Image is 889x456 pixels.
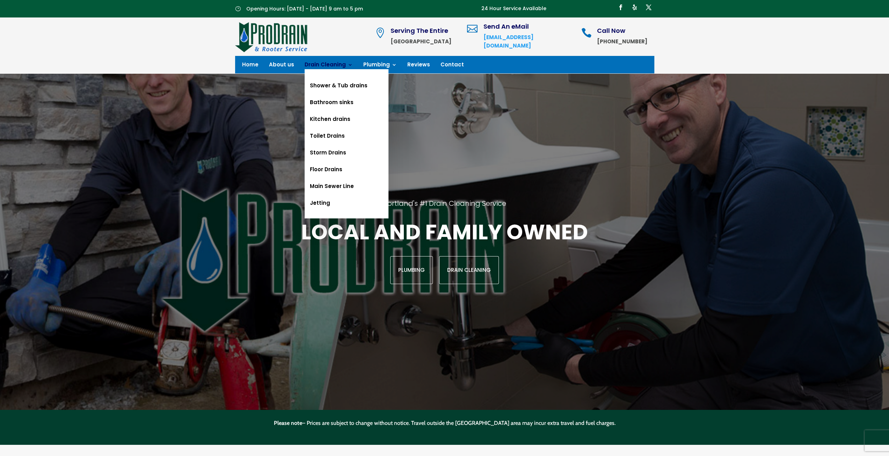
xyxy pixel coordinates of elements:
a: Kitchen drains [305,111,388,128]
a: Shower & Tub drains [305,77,388,94]
a: [EMAIL_ADDRESS][DOMAIN_NAME] [483,34,533,49]
span:  [467,23,477,34]
strong: [GEOGRAPHIC_DATA] [390,38,451,45]
a: Follow on X [643,2,654,13]
a: Floor Drains [305,161,388,178]
a: Bathroom sinks [305,94,388,111]
a: Storm Drains [305,144,388,161]
p: 24 Hour Service Available [481,5,546,13]
a: Toilet Drains [305,128,388,144]
div: Local and family owned [116,218,773,284]
span:  [581,28,591,38]
p: – Prices are subject to change without notice. Travel outside the [GEOGRAPHIC_DATA] area may incu... [44,419,845,427]
a: Drain Cleaning [305,62,353,70]
strong: [PHONE_NUMBER] [597,38,647,45]
span: Serving The Entire [390,26,448,35]
strong: Please note [274,420,302,426]
span: } [235,6,241,11]
a: Follow on Yelp [629,2,640,13]
span:  [374,28,385,38]
a: Reviews [407,62,430,70]
a: Follow on Facebook [615,2,626,13]
a: About us [269,62,294,70]
span: Send An eMail [483,22,529,31]
a: Home [242,62,258,70]
span: Call Now [597,26,625,35]
a: Plumbing [363,62,397,70]
a: Jetting [305,195,388,211]
img: site-logo-100h [235,21,308,52]
h2: Portland's #1 Drain Cleaning Service [116,199,773,218]
a: Plumbing [390,256,433,284]
a: Main Sewer Line [305,178,388,195]
a: Drain Cleaning [439,256,499,284]
span: Opening Hours: [DATE] - [DATE] 9 am to 5 pm [246,5,363,12]
a: Contact [440,62,464,70]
